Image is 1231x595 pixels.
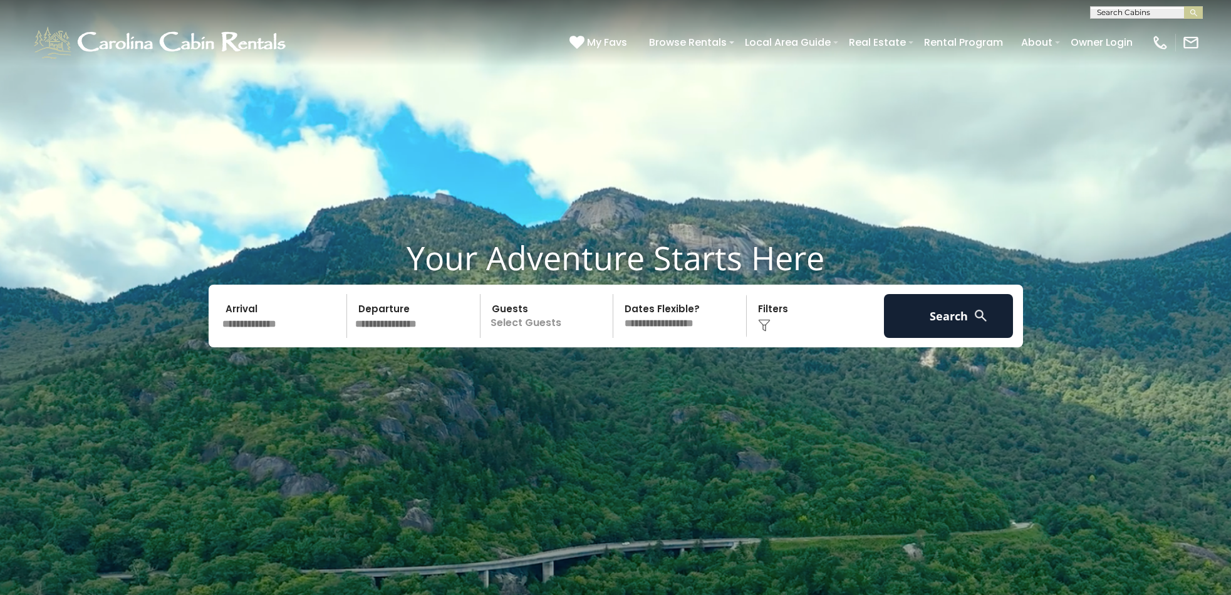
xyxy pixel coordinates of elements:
[973,308,989,324] img: search-regular-white.png
[643,31,733,53] a: Browse Rentals
[1182,34,1200,51] img: mail-regular-white.png
[918,31,1009,53] a: Rental Program
[9,238,1222,277] h1: Your Adventure Starts Here
[1151,34,1169,51] img: phone-regular-white.png
[758,319,771,332] img: filter--v1.png
[1064,31,1139,53] a: Owner Login
[843,31,912,53] a: Real Estate
[569,34,630,51] a: My Favs
[31,24,291,61] img: White-1-1-2.png
[587,34,627,50] span: My Favs
[1015,31,1059,53] a: About
[884,294,1014,338] button: Search
[484,294,613,338] p: Select Guests
[739,31,837,53] a: Local Area Guide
